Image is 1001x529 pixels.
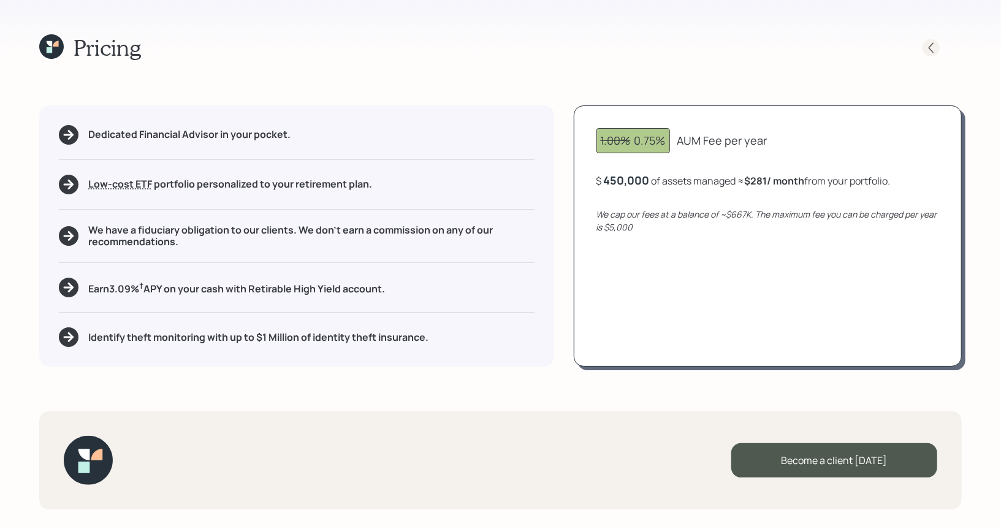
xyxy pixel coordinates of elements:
h5: Identify theft monitoring with up to $1 Million of identity theft insurance. [88,332,428,343]
sup: † [139,280,143,291]
h5: Earn 3.09 % APY on your cash with Retirable High Yield account. [88,280,385,295]
h1: Pricing [74,34,141,61]
span: Low-cost ETF [88,177,152,191]
span: 1.00% [601,133,631,148]
div: 450,000 [604,173,650,188]
div: 0.75% [601,132,666,149]
b: $281 / month [745,174,805,188]
h5: We have a fiduciary obligation to our clients. We don't earn a commission on any of our recommend... [88,224,535,248]
div: Become a client [DATE] [731,443,937,478]
div: AUM Fee per year [677,132,767,149]
div: $ of assets managed ≈ from your portfolio . [596,173,891,188]
h5: portfolio personalized to your retirement plan. [88,178,372,190]
h5: Dedicated Financial Advisor in your pocket. [88,129,291,140]
i: We cap our fees at a balance of ~$667K. The maximum fee you can be charged per year is $5,000 [596,208,937,233]
iframe: Customer reviews powered by Trustpilot [128,425,284,517]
